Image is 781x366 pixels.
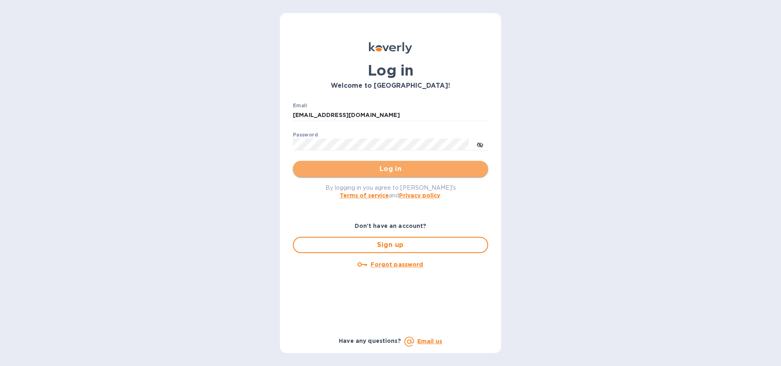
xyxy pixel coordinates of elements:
h1: Log in [293,62,488,79]
button: toggle password visibility [472,136,488,152]
h3: Welcome to [GEOGRAPHIC_DATA]! [293,82,488,90]
span: By logging in you agree to [PERSON_NAME]'s and . [325,184,456,199]
b: Don't have an account? [355,223,427,229]
a: Email us [417,338,442,344]
a: Privacy policy [399,192,440,199]
a: Terms of service [340,192,389,199]
button: Log in [293,161,488,177]
button: Sign up [293,237,488,253]
span: Log in [299,164,482,174]
span: Sign up [300,240,481,250]
u: Forgot password [371,261,423,268]
b: Have any questions? [339,338,401,344]
img: Koverly [369,42,412,54]
input: Enter email address [293,109,488,121]
label: Email [293,103,307,108]
label: Password [293,132,318,137]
